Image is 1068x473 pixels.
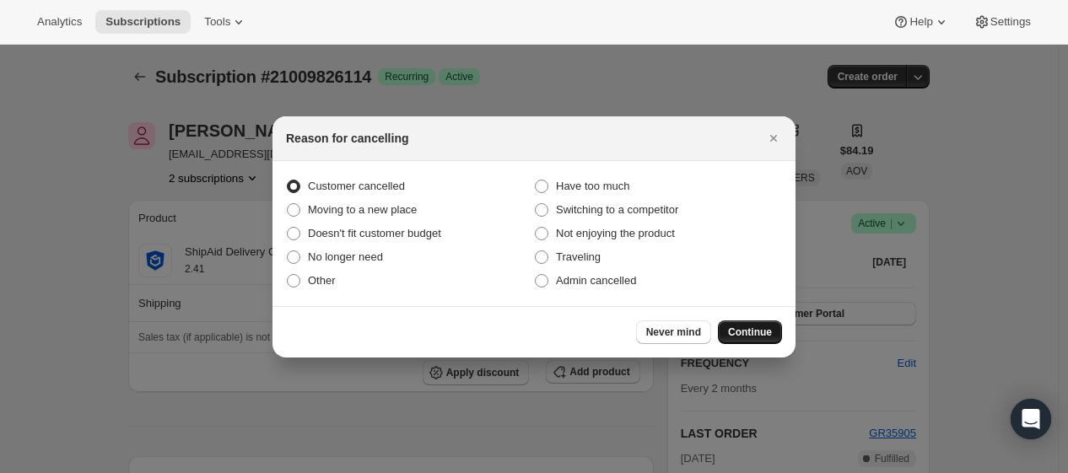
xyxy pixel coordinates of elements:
span: No longer need [308,250,383,263]
span: Settings [990,15,1031,29]
button: Continue [718,320,782,344]
button: Subscriptions [95,10,191,34]
h2: Reason for cancelling [286,130,408,147]
button: Settings [963,10,1041,34]
button: Help [882,10,959,34]
span: Analytics [37,15,82,29]
span: Other [308,274,336,287]
span: Traveling [556,250,601,263]
button: Close [762,126,785,150]
span: Continue [728,325,772,339]
span: Never mind [646,325,701,339]
span: Customer cancelled [308,180,405,192]
div: Open Intercom Messenger [1011,399,1051,439]
span: Tools [204,15,230,29]
span: Moving to a new place [308,203,417,216]
span: Admin cancelled [556,274,636,287]
span: Doesn't fit customer budget [308,227,441,239]
span: Switching to a competitor [556,203,678,216]
span: Subscriptions [105,15,181,29]
button: Analytics [27,10,92,34]
span: Have too much [556,180,629,192]
span: Not enjoying the product [556,227,675,239]
button: Never mind [636,320,711,344]
button: Tools [194,10,257,34]
span: Help [909,15,932,29]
